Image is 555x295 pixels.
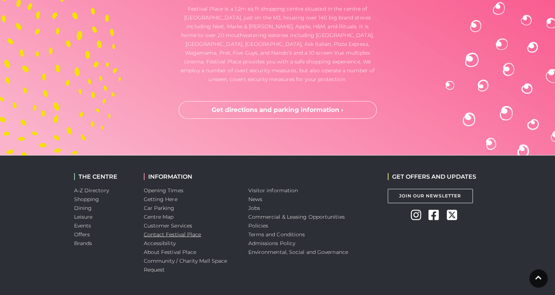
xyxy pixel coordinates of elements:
a: About Festival Place [144,249,197,255]
a: Visitor information [248,187,298,194]
a: Centre Map [144,214,174,220]
a: Customer Services [144,222,193,229]
h2: GET OFFERS AND UPDATES [388,173,476,180]
a: Commercial & Leasing Opportunities [248,214,345,220]
a: Admissions Policy [248,240,296,247]
a: Leisure [74,214,93,220]
a: Jobs [248,205,260,211]
h2: INFORMATION [144,173,237,180]
a: Opening Times [144,187,183,194]
a: Terms and Conditions [248,231,305,238]
a: Offers [74,231,90,238]
a: Getting Here [144,196,178,203]
a: Brands [74,240,92,247]
a: Join Our Newsletter [388,189,473,203]
a: Events [74,222,91,229]
a: Shopping [74,196,99,203]
a: Car Parking [144,205,175,211]
a: A-Z Directory [74,187,109,194]
a: Dining [74,205,92,211]
a: Policies [248,222,269,229]
a: News [248,196,262,203]
a: Contact Festival Place [144,231,201,238]
a: Get directions and parking information › [179,101,377,119]
h2: THE CENTRE [74,173,133,180]
a: Accessibility [144,240,176,247]
p: Festival Place is a 1.2m sq ft shopping centre situated in the centre of [GEOGRAPHIC_DATA], just ... [179,4,377,84]
a: Environmental, Social and Governance [248,249,348,255]
a: Community / Charity Mall Space Request [144,258,227,273]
